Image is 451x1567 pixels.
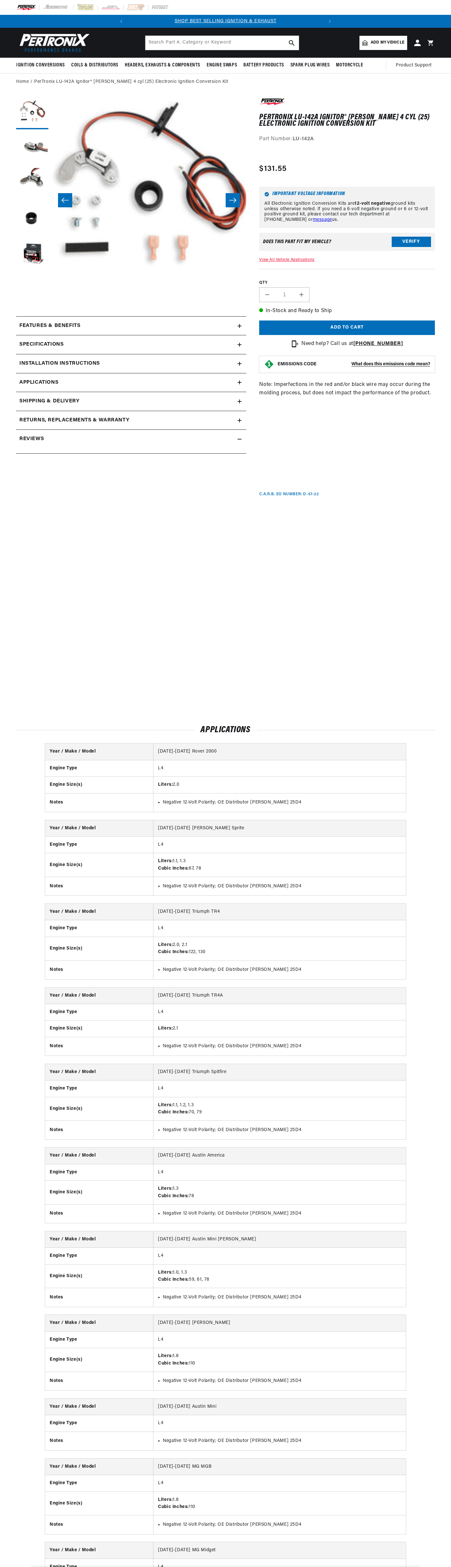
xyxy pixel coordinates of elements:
[45,988,153,1004] th: Year / Make / Model
[371,40,404,46] span: Add my vehicle
[16,335,246,354] summary: Specifications
[45,961,153,979] th: Notes
[153,1231,406,1248] td: [DATE]-[DATE] Austin Mini [PERSON_NAME]
[19,379,58,387] span: Applications
[259,307,435,315] p: In-Stock and Ready to Ship
[45,904,153,920] th: Year / Make / Model
[45,920,153,937] th: Engine Type
[19,340,64,349] h2: Specifications
[153,760,406,776] td: L4
[243,62,284,69] span: Battery Products
[45,1037,153,1056] th: Notes
[336,62,363,69] span: Motorcycle
[45,1399,153,1415] th: Year / Make / Model
[158,866,189,871] strong: Cubic Inches:
[16,97,246,303] media-gallery: Gallery Viewer
[45,1264,153,1288] th: Engine Size(s)
[45,877,153,896] th: Notes
[45,1164,153,1180] th: Engine Type
[45,1181,153,1205] th: Engine Size(s)
[153,1004,406,1020] td: L4
[153,1020,406,1037] td: 2.1
[163,799,401,806] li: Negative 12-Volt Polarity; OE Distributor [PERSON_NAME] 25D4
[45,853,153,877] th: Engine Size(s)
[158,1504,189,1509] strong: Cubic Inches:
[207,62,237,69] span: Engine Swaps
[163,1521,401,1528] li: Negative 12-Volt Polarity; OE Distributor [PERSON_NAME] 25D4
[16,62,65,69] span: Ignition Conversions
[45,1415,153,1432] th: Engine Type
[153,988,406,1004] td: [DATE]-[DATE] Triumph TR4A
[396,58,435,73] summary: Product Support
[71,62,118,69] span: Coils & Distributors
[163,1210,401,1217] li: Negative 12-Volt Polarity; OE Distributor [PERSON_NAME] 25D4
[278,362,317,367] strong: EMISSIONS CODE
[45,744,153,760] th: Year / Make / Model
[153,1080,406,1097] td: L4
[163,1043,401,1050] li: Negative 12-Volt Polarity; OE Distributor [PERSON_NAME] 25D4
[16,373,246,392] a: Applications
[158,1026,173,1031] strong: Liters:
[153,777,406,793] td: 2.0
[16,78,29,85] a: Home
[16,97,48,129] button: Load image 1 in gallery view
[153,836,406,853] td: L4
[287,58,333,73] summary: Spark Plug Wires
[45,1020,153,1037] th: Engine Size(s)
[153,937,406,961] td: 2.0, 2.1 122, 130
[392,237,431,247] button: Verify
[278,361,430,367] button: EMISSIONS CODEWhat does this emissions code mean?
[293,136,314,142] strong: LU-142A
[163,883,401,890] li: Negative 12-Volt Polarity; OE Distributor [PERSON_NAME] 25D4
[158,782,173,787] strong: Liters:
[158,1497,173,1502] strong: Liters:
[16,726,435,734] h2: Applications
[68,58,122,73] summary: Coils & Distributors
[16,411,246,430] summary: Returns, Replacements & Warranty
[259,492,319,497] p: C.A.R.B. EO Number: D-57-22
[122,58,203,73] summary: Headers, Exhausts & Components
[153,820,406,837] td: [DATE]-[DATE] [PERSON_NAME] Sprite
[163,966,401,973] li: Negative 12-Volt Polarity; OE Distributor [PERSON_NAME] 25D4
[45,1542,153,1559] th: Year / Make / Model
[355,201,391,206] strong: 12-volt negative
[45,1348,153,1372] th: Engine Size(s)
[153,1064,406,1080] td: [DATE]-[DATE] Triumph Spitfire
[16,32,90,54] img: Pertronix
[301,340,403,348] p: Need help? Call us at
[158,1103,173,1108] strong: Liters:
[259,114,435,127] h1: PerTronix LU-142A Ignitor® [PERSON_NAME] 4 cyl (25) Electronic Ignition Conversion Kit
[16,317,246,335] summary: Features & Benefits
[153,1542,406,1559] td: [DATE]-[DATE] MG Midget
[259,320,435,335] button: Add to cart
[45,1459,153,1475] th: Year / Make / Model
[153,904,406,920] td: [DATE]-[DATE] Triumph TR4
[158,1277,189,1282] strong: Cubic Inches:
[45,1432,153,1450] th: Notes
[290,62,330,69] span: Spark Plug Wires
[353,341,403,346] a: [PHONE_NUMBER]
[359,36,407,50] a: Add my vehicle
[115,15,128,28] button: Translation missing: en.sections.announcements.previous_announcement
[19,397,79,406] h2: Shipping & Delivery
[19,360,100,368] h2: Installation instructions
[158,1361,189,1366] strong: Cubic Inches:
[158,942,173,947] strong: Liters:
[19,416,129,425] h2: Returns, Replacements & Warranty
[16,133,48,165] button: Load image 2 in gallery view
[153,1164,406,1180] td: L4
[333,58,366,73] summary: Motorcycle
[163,1294,401,1301] li: Negative 12-Volt Polarity; OE Distributor [PERSON_NAME] 25D4
[158,950,189,954] strong: Cubic Inches:
[58,193,72,207] button: Slide left
[128,18,323,25] div: Announcement
[158,1354,173,1358] strong: Liters:
[153,1348,406,1372] td: 1.8 110
[45,1204,153,1223] th: Notes
[259,258,314,262] a: View All Vehicle Applications
[16,430,246,448] summary: Reviews
[203,58,240,73] summary: Engine Swaps
[264,192,430,197] h6: Important Voltage Information
[396,62,432,69] span: Product Support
